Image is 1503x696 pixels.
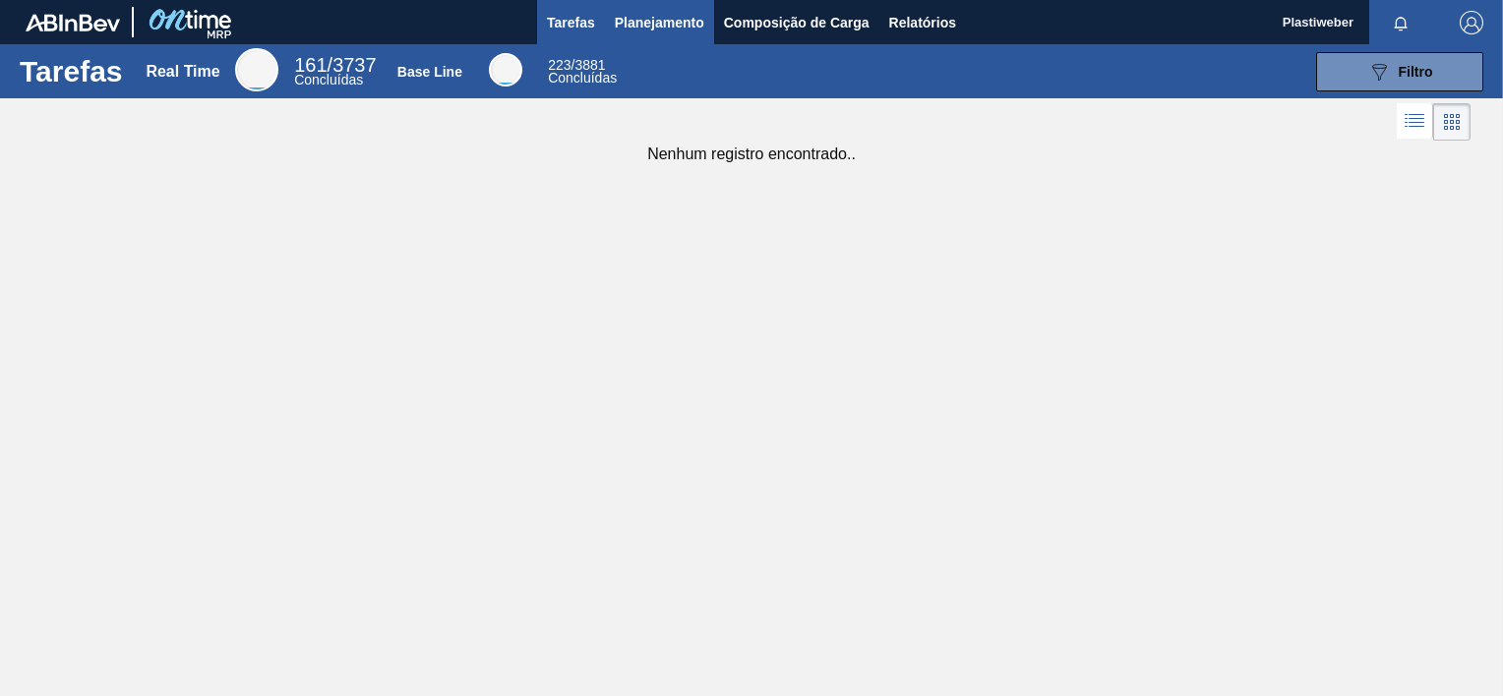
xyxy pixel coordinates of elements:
[294,54,327,76] span: 161
[294,72,363,87] span: Concluídas
[26,14,120,31] img: TNhmsLtSVTkK8tSr43FrP2fwEKptu5GPRR3wAAAABJRU5ErkJggg==
[397,64,462,80] div: Base Line
[548,59,617,85] div: Base Line
[548,70,617,86] span: Concluídas
[294,57,376,87] div: Real Time
[1433,103,1471,141] div: Visão em Cards
[1397,103,1433,141] div: Visão em Lista
[146,63,219,81] div: Real Time
[724,11,870,34] span: Composição de Carga
[548,57,605,73] span: / 3881
[1369,9,1432,36] button: Notificações
[294,54,376,76] span: / 3737
[20,60,123,83] h1: Tarefas
[235,48,278,91] div: Real Time
[615,11,704,34] span: Planejamento
[1460,11,1483,34] img: Logout
[489,53,522,87] div: Base Line
[889,11,956,34] span: Relatórios
[1316,52,1483,91] button: Filtro
[548,57,571,73] span: 223
[547,11,595,34] span: Tarefas
[1399,64,1433,80] span: Filtro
